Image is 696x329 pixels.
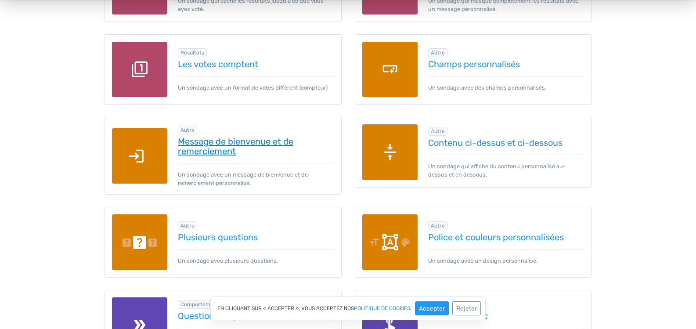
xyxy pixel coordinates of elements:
[428,127,447,136] span: Parcourir tout dans Autre
[180,50,204,56] font: Résultats
[428,59,584,69] a: Champs personnalisés
[431,50,445,56] font: Autre
[428,138,584,148] a: Contenu ci-dessus et ci-dessous
[428,232,584,242] a: Police et couleurs personnalisées
[178,136,293,156] font: Message de bienvenue et de remerciement
[178,59,258,69] font: Les votes comptent
[354,306,410,311] a: politique de cookies
[112,42,168,98] img: votes-count.png.webp
[415,301,449,315] button: Accepter
[178,48,207,57] span: Parcourir tous les résultats
[431,128,445,134] font: Autre
[112,214,168,270] img: multiple-questions.png.webp
[178,311,334,321] a: Questions séquentielles
[428,257,537,264] font: Un sondage avec un design personnalisé.
[217,305,354,311] font: En cliquant sur « Accepter », vous acceptez nos
[428,311,584,321] a: Vote en un clic
[178,232,258,242] font: Plusieurs questions
[452,301,481,315] button: Rejeter
[428,137,563,148] font: Contenu ci-dessus et ci-dessous
[428,232,564,242] font: Police et couleurs personnalisées
[362,42,418,98] img: custom-fields.png.webp
[178,257,278,264] font: Un sondage avec plusieurs questions.
[428,221,447,230] span: Parcourir tout dans Autre
[178,126,197,134] span: Parcourir tout dans Autre
[178,137,334,156] a: Message de bienvenue et de remerciement
[178,221,197,230] span: Parcourir tout dans Autre
[428,84,546,91] font: Un sondage avec des champs personnalisés.
[178,171,308,186] font: Un sondage avec un message de bienvenue et de remerciement personnalisé.
[428,48,447,57] span: Parcourir tout dans Autre
[178,232,334,242] a: Plusieurs questions
[410,305,411,311] font: .
[178,84,328,91] font: Un sondage avec un format de votes différent (compteur)
[456,305,477,312] font: Rejeter
[428,163,566,178] font: Un sondage qui affiche du contenu personnalisé au-dessus et en dessous.
[180,223,195,229] font: Autre
[180,127,195,133] font: Autre
[431,223,445,229] font: Autre
[112,128,168,184] img: welcome-thank-you-message.png.webp
[419,305,445,312] font: Accepter
[178,59,334,69] a: Les votes comptent
[362,214,418,270] img: custom-font-colors.png.webp
[362,124,418,180] img: above-below-content.png.webp
[428,59,520,69] font: Champs personnalisés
